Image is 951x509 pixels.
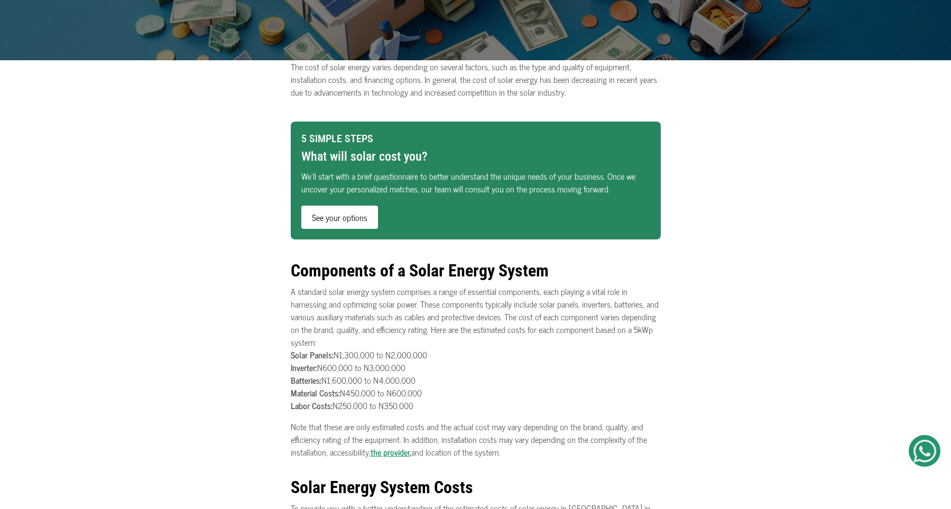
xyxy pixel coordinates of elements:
b: Solar Panels: [291,348,334,362]
img: Get Started On Earthbond Via Whatsapp [913,440,936,462]
b: Material Costs: [291,386,340,400]
b: , [410,445,411,459]
p: A standard solar energy system comprises a range of essential components, each playing a vital ro... [291,285,661,412]
b: Inverter: [291,360,317,374]
b: Batteries: [291,373,321,387]
a: the provider [371,445,410,459]
p: Note that these are only estimated costs and the actual cost may vary depending on the brand, qua... [291,420,661,458]
p: The cost of solar energy varies depending on several factors, such as the type and quality of equ... [291,60,661,98]
b: Labor Costs: [291,399,333,412]
p: We’ll start with a brief questionnaire to better understand the unique needs of your business. On... [301,170,650,195]
h5: 5 SIMPLE STEPS [301,132,650,145]
h3: What will solar cost you? [301,149,650,164]
b: Solar Energy System Costs [291,477,473,497]
a: See your options [301,206,378,229]
b: Components of a Solar Energy System [291,261,549,281]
